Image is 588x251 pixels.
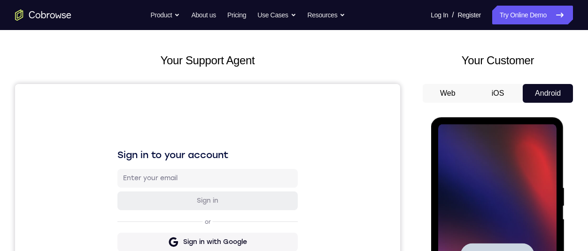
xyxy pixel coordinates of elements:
button: Sign in with Zendesk [102,216,283,235]
div: Sign in with Google [168,153,232,163]
button: Web [423,84,473,103]
button: Resources [308,6,346,24]
button: Sign in with Intercom [102,194,283,213]
a: Log In [431,6,448,24]
button: Sign in [102,107,283,126]
button: Use Cases [257,6,296,24]
button: Product [151,6,180,24]
button: Android [523,84,573,103]
div: Sign in with Zendesk [166,221,235,230]
input: Enter your email [108,90,277,99]
a: Go to the home page [15,9,71,21]
a: About us [191,6,216,24]
span: Tap to Start [42,134,90,143]
div: Sign in with GitHub [169,176,232,185]
button: Tap to Start [29,126,103,151]
span: / [452,9,454,21]
h2: Your Customer [423,52,573,69]
p: Don't have an account? [102,243,283,250]
button: Sign in with Google [102,149,283,167]
a: Create a new account [175,243,241,250]
div: Sign in with Intercom [165,198,236,208]
h2: Your Support Agent [15,52,400,69]
a: Try Online Demo [492,6,573,24]
p: or [188,134,198,142]
a: Register [458,6,481,24]
a: Pricing [227,6,246,24]
button: Sign in with GitHub [102,171,283,190]
button: iOS [473,84,523,103]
